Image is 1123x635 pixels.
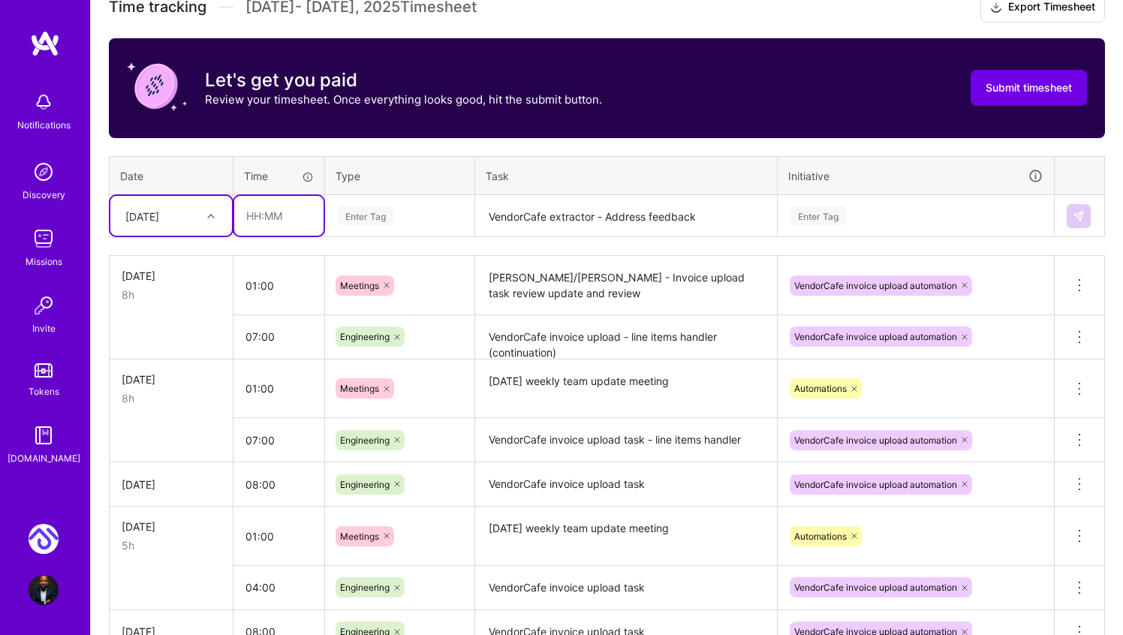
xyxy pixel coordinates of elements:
i: icon Chevron [207,212,215,220]
textarea: [DATE] weekly team update meeting [477,361,775,417]
div: Notifications [17,117,71,133]
span: VendorCafe invoice upload automation [794,479,957,490]
span: VendorCafe invoice upload automation [794,582,957,593]
div: Time [244,168,314,184]
input: HH:MM [233,266,324,305]
img: User Avatar [29,575,59,605]
textarea: VendorCafe invoice upload - line items handler (continuation) [477,317,775,358]
span: VendorCafe invoice upload automation [794,280,957,291]
div: [DATE] [122,372,221,387]
h3: Let's get you paid [205,69,602,92]
input: HH:MM [233,567,324,607]
div: Missions [26,254,62,269]
img: Monto: AI Payments Automation [29,524,59,554]
p: Review your timesheet. Once everything looks good, hit the submit button. [205,92,602,107]
div: [DATE] [122,519,221,534]
div: [DATE] [122,268,221,284]
div: 5h [122,537,221,553]
input: HH:MM [233,420,324,460]
span: VendorCafe invoice upload automation [794,331,957,342]
textarea: [PERSON_NAME]/[PERSON_NAME] - Invoice upload task review update and review [477,257,775,314]
a: Monto: AI Payments Automation [25,524,62,554]
a: User Avatar [25,575,62,605]
span: Meetings [340,280,379,291]
input: HH:MM [234,196,324,236]
div: [DATE] [125,208,159,224]
th: Date [110,156,233,195]
div: 8h [122,390,221,406]
span: VendorCafe invoice upload automation [794,435,957,446]
span: Submit timesheet [986,80,1072,95]
span: Engineering [340,331,390,342]
img: discovery [29,157,59,187]
div: [DOMAIN_NAME] [8,450,80,466]
span: Engineering [340,479,390,490]
div: Discovery [23,187,65,203]
textarea: VendorCafe invoice upload task - line items handler [477,420,775,461]
th: Type [325,156,475,195]
img: tokens [35,363,53,378]
th: Task [475,156,778,195]
img: Invite [29,290,59,321]
input: HH:MM [233,516,324,556]
img: coin [127,56,187,116]
img: guide book [29,420,59,450]
img: Submit [1073,210,1085,222]
button: Submit timesheet [971,70,1087,106]
span: Automations [794,531,847,542]
img: logo [30,30,60,57]
input: HH:MM [233,369,324,408]
div: Enter Tag [338,204,393,227]
span: Meetings [340,531,379,542]
div: Tokens [29,384,59,399]
span: Engineering [340,435,390,446]
span: Meetings [340,383,379,394]
input: HH:MM [233,317,324,357]
img: teamwork [29,224,59,254]
div: 8h [122,287,221,302]
textarea: [DATE] weekly team update meeting [477,508,775,564]
div: Initiative [788,167,1043,185]
span: Automations [794,383,847,394]
input: HH:MM [233,465,324,504]
img: bell [29,87,59,117]
div: Enter Tag [790,204,846,227]
div: Invite [32,321,56,336]
div: [DATE] [122,477,221,492]
span: Engineering [340,582,390,593]
textarea: VendorCafe invoice upload task [477,567,775,609]
textarea: VendorCafe invoice upload task [477,464,775,505]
